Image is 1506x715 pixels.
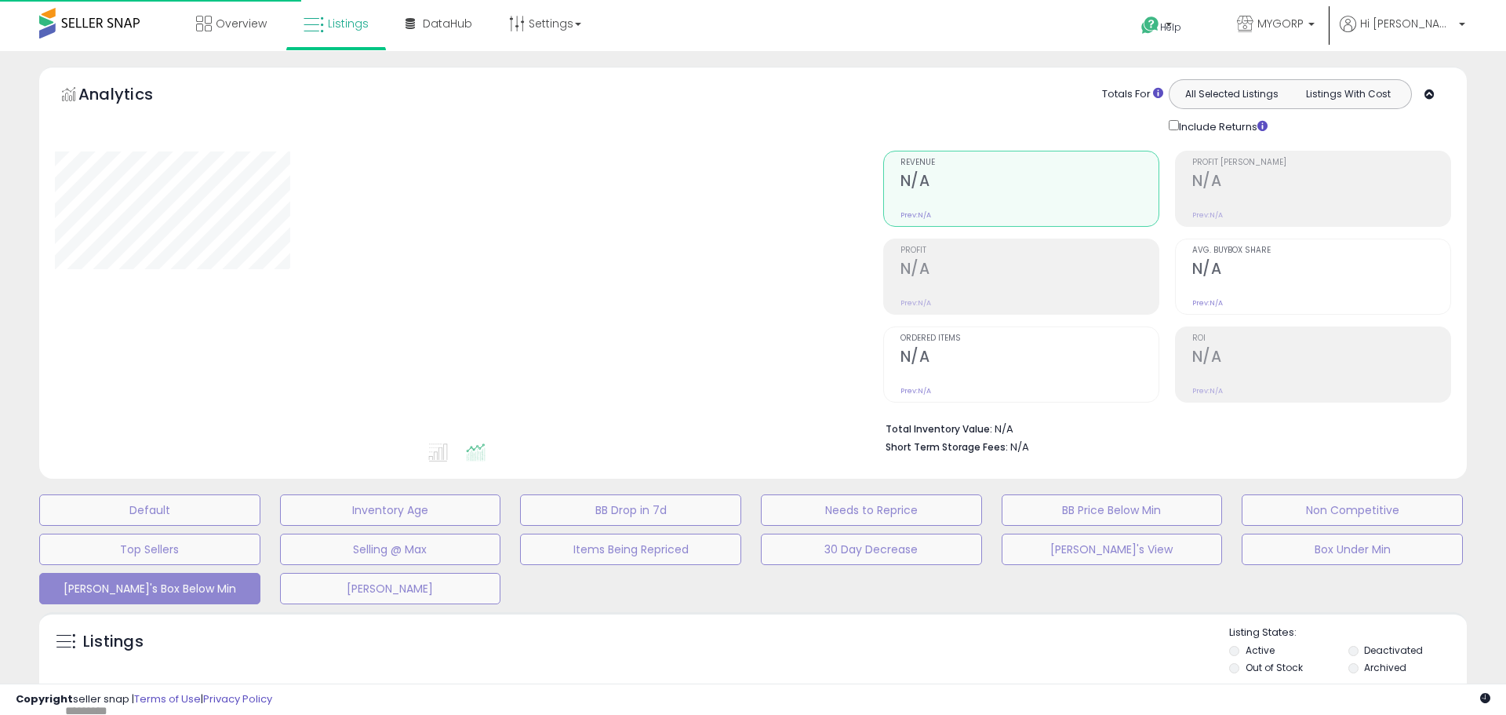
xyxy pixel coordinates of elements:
[1192,172,1450,193] h2: N/A
[328,16,369,31] span: Listings
[1160,20,1181,34] span: Help
[900,260,1159,281] h2: N/A
[1010,440,1029,454] span: N/A
[1242,534,1463,565] button: Box Under Min
[1360,16,1454,31] span: Hi [PERSON_NAME]
[1257,16,1304,31] span: MYGORP
[1129,4,1212,51] a: Help
[900,159,1159,167] span: Revenue
[900,172,1159,193] h2: N/A
[1192,298,1223,308] small: Prev: N/A
[1002,534,1223,565] button: [PERSON_NAME]'s View
[1242,494,1463,526] button: Non Competitive
[900,246,1159,255] span: Profit
[39,494,260,526] button: Default
[1192,159,1450,167] span: Profit [PERSON_NAME]
[1002,494,1223,526] button: BB Price Below Min
[1290,84,1406,104] button: Listings With Cost
[280,573,501,604] button: [PERSON_NAME]
[1192,260,1450,281] h2: N/A
[1140,16,1160,35] i: Get Help
[39,573,260,604] button: [PERSON_NAME]'s Box Below Min
[900,210,931,220] small: Prev: N/A
[280,494,501,526] button: Inventory Age
[886,418,1439,437] li: N/A
[761,494,982,526] button: Needs to Reprice
[900,334,1159,343] span: Ordered Items
[1192,246,1450,255] span: Avg. Buybox Share
[900,298,931,308] small: Prev: N/A
[16,691,73,706] strong: Copyright
[520,494,741,526] button: BB Drop in 7d
[1192,334,1450,343] span: ROI
[78,83,184,109] h5: Analytics
[900,348,1159,369] h2: N/A
[16,692,272,707] div: seller snap | |
[886,422,992,436] b: Total Inventory Value:
[900,386,931,396] small: Prev: N/A
[1157,117,1286,135] div: Include Returns
[1192,348,1450,369] h2: N/A
[1340,16,1465,51] a: Hi [PERSON_NAME]
[1192,210,1223,220] small: Prev: N/A
[761,534,982,565] button: 30 Day Decrease
[39,534,260,565] button: Top Sellers
[520,534,741,565] button: Items Being Repriced
[1102,87,1163,102] div: Totals For
[1192,386,1223,396] small: Prev: N/A
[216,16,267,31] span: Overview
[280,534,501,565] button: Selling @ Max
[1173,84,1290,104] button: All Selected Listings
[423,16,472,31] span: DataHub
[886,440,1008,454] b: Short Term Storage Fees:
